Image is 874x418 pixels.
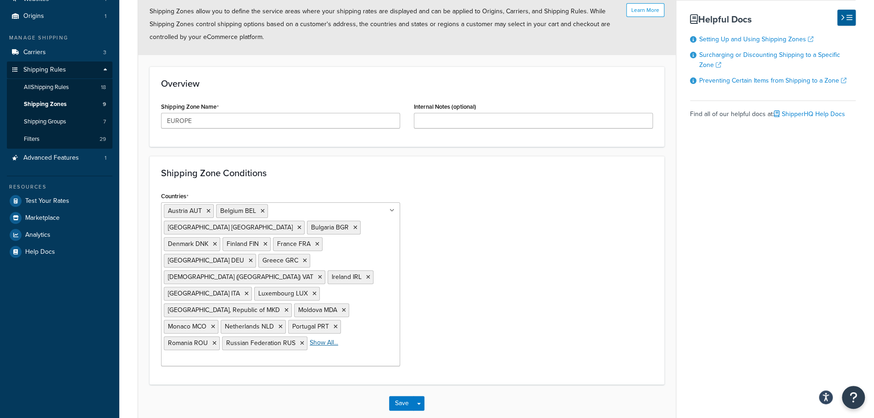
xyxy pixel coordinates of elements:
a: AllShipping Rules18 [7,79,112,96]
span: France FRA [277,239,311,249]
a: Filters29 [7,131,112,148]
div: Manage Shipping [7,34,112,42]
span: 29 [100,135,106,143]
span: Austria AUT [168,206,202,216]
span: Ireland IRL [332,272,362,282]
span: Origins [23,12,44,20]
span: 1 [105,12,106,20]
div: Find all of our helpful docs at: [690,100,856,121]
a: Surcharging or Discounting Shipping to a Specific Zone [699,50,840,70]
li: Advanced Features [7,150,112,167]
a: Analytics [7,227,112,243]
span: 3 [103,49,106,56]
li: Filters [7,131,112,148]
span: [GEOGRAPHIC_DATA] DEU [168,256,244,265]
button: Open Resource Center [842,386,865,409]
a: Test Your Rates [7,193,112,209]
span: Shipping Zones [24,100,67,108]
span: 18 [101,84,106,91]
span: Shipping Zones allow you to define the service areas where your shipping rates are displayed and ... [150,6,610,42]
h3: Helpful Docs [690,14,856,24]
span: Finland FIN [227,239,259,249]
span: Portugal PRT [292,322,329,331]
span: Filters [24,135,39,143]
span: Test Your Rates [25,197,69,205]
li: Shipping Zones [7,96,112,113]
span: Marketplace [25,214,60,222]
span: Moldova MDA [298,305,337,315]
a: Preventing Certain Items from Shipping to a Zone [699,76,846,85]
span: Netherlands NLD [225,322,274,331]
span: Help Docs [25,248,55,256]
span: Belgium BEL [220,206,256,216]
label: Countries [161,193,189,200]
span: Greece GRC [262,256,298,265]
label: Internal Notes (optional) [414,103,476,110]
span: 7 [103,118,106,126]
span: Analytics [25,231,50,239]
span: Advanced Features [23,154,79,162]
span: [GEOGRAPHIC_DATA], Republic of MKD [168,305,280,315]
h3: Shipping Zone Conditions [161,168,653,178]
a: Help Docs [7,244,112,260]
a: Setting Up and Using Shipping Zones [699,34,813,44]
span: Shipping Rules [23,66,66,74]
span: Shipping Groups [24,118,66,126]
li: Origins [7,8,112,25]
span: 9 [103,100,106,108]
span: [GEOGRAPHIC_DATA] ITA [168,289,240,298]
span: Russian Federation RUS [226,338,295,348]
a: Shipping Groups7 [7,113,112,130]
li: Carriers [7,44,112,61]
h3: Overview [161,78,653,89]
button: Learn More [626,3,664,17]
span: [DEMOGRAPHIC_DATA] ([GEOGRAPHIC_DATA]) VAT [168,272,313,282]
span: Romania ROU [168,338,208,348]
span: [GEOGRAPHIC_DATA] [GEOGRAPHIC_DATA] [168,223,293,232]
li: Shipping Rules [7,61,112,149]
span: Carriers [23,49,46,56]
a: Advanced Features1 [7,150,112,167]
button: Save [389,396,414,411]
button: Hide Help Docs [837,10,856,26]
div: Resources [7,183,112,191]
span: Luxembourg LUX [258,289,308,298]
li: Shipping Groups [7,113,112,130]
span: 1 [105,154,106,162]
span: Bulgaria BGR [311,223,349,232]
span: Denmark DNK [168,239,208,249]
a: Shipping Rules [7,61,112,78]
a: Marketplace [7,210,112,226]
a: Shipping Zones9 [7,96,112,113]
span: All Shipping Rules [24,84,69,91]
a: Carriers3 [7,44,112,61]
label: Shipping Zone Name [161,103,219,111]
a: Origins1 [7,8,112,25]
a: ShipperHQ Help Docs [774,109,845,119]
a: Show All... [310,338,338,347]
span: Monaco MCO [168,322,206,331]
